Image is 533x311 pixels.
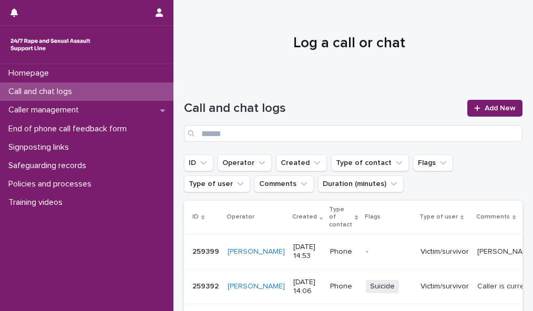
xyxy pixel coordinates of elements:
[330,282,357,291] p: Phone
[318,175,404,192] button: Duration (minutes)
[4,68,57,78] p: Homepage
[184,101,461,116] h1: Call and chat logs
[254,175,314,192] button: Comments
[184,125,522,142] input: Search
[276,154,327,171] button: Created
[421,247,469,256] p: Victim/survivor
[467,100,522,117] a: Add New
[184,35,515,53] h1: Log a call or chat
[192,245,221,256] p: 259399
[365,211,381,223] p: Flags
[331,154,409,171] button: Type of contact
[227,211,254,223] p: Operator
[4,161,95,171] p: Safeguarding records
[4,179,100,189] p: Policies and processes
[330,247,357,256] p: Phone
[421,282,469,291] p: Victim/survivor
[366,280,399,293] span: Suicide
[218,154,272,171] button: Operator
[476,211,510,223] p: Comments
[184,154,213,171] button: ID
[4,87,80,97] p: Call and chat logs
[4,124,135,134] p: End of phone call feedback form
[192,280,221,291] p: 259392
[292,211,317,223] p: Created
[4,142,77,152] p: Signposting links
[192,211,199,223] p: ID
[228,247,285,256] a: [PERSON_NAME]
[228,282,285,291] a: [PERSON_NAME]
[8,34,93,55] img: rhQMoQhaT3yELyF149Cw
[293,278,322,296] p: [DATE] 14:06
[413,154,453,171] button: Flags
[419,211,458,223] p: Type of user
[184,175,250,192] button: Type of user
[329,204,352,231] p: Type of contact
[4,198,71,208] p: Training videos
[366,247,412,256] p: -
[4,105,87,115] p: Caller management
[485,105,516,112] span: Add New
[293,243,322,261] p: [DATE] 14:53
